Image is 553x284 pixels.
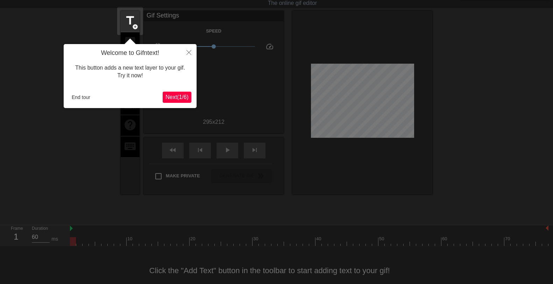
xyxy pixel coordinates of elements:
[165,94,189,100] span: Next ( 1 / 6 )
[69,92,93,102] button: End tour
[163,92,191,103] button: Next
[181,44,197,60] button: Close
[69,57,191,87] div: This button adds a new text layer to your gif. Try it now!
[69,49,191,57] h4: Welcome to Gifntext!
